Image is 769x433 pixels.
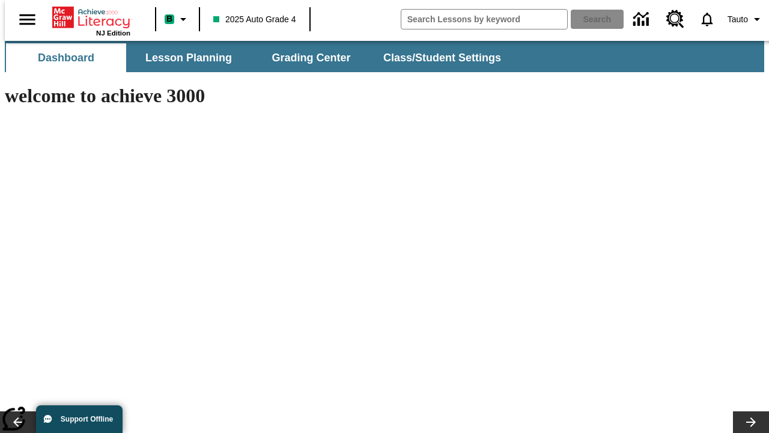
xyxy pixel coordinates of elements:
button: Boost Class color is mint green. Change class color [160,8,195,30]
span: Support Offline [61,415,113,423]
a: Notifications [691,4,723,35]
button: Lesson carousel, Next [733,411,769,433]
a: Home [52,5,130,29]
span: Lesson Planning [145,51,232,65]
button: Class/Student Settings [374,43,511,72]
button: Grading Center [251,43,371,72]
button: Support Offline [36,405,123,433]
a: Data Center [626,3,659,36]
span: Class/Student Settings [383,51,501,65]
a: Resource Center, Will open in new tab [659,3,691,35]
input: search field [401,10,567,29]
div: SubNavbar [5,41,764,72]
div: Home [52,4,130,37]
button: Dashboard [6,43,126,72]
h1: welcome to achieve 3000 [5,85,524,107]
span: 2025 Auto Grade 4 [213,13,296,26]
span: B [166,11,172,26]
button: Open side menu [10,2,45,37]
span: NJ Edition [96,29,130,37]
button: Profile/Settings [723,8,769,30]
div: SubNavbar [5,43,512,72]
span: Tauto [728,13,748,26]
span: Grading Center [272,51,350,65]
button: Lesson Planning [129,43,249,72]
span: Dashboard [38,51,94,65]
